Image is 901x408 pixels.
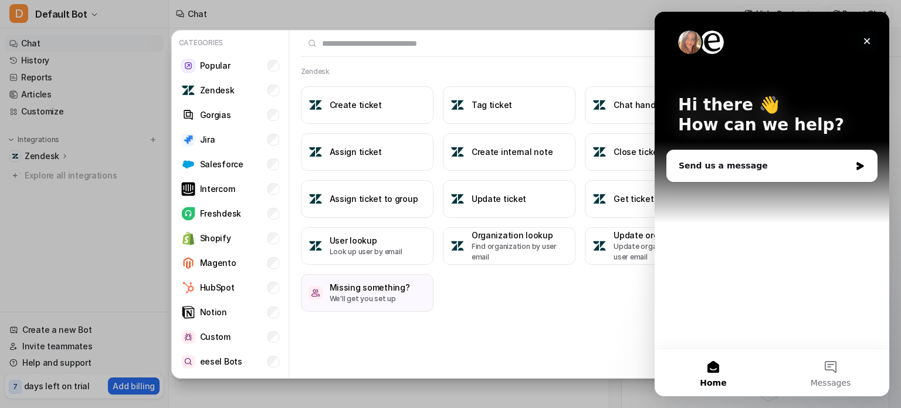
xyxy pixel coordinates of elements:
[450,192,465,206] img: Update ticket
[200,183,235,195] p: Intercom
[200,306,227,318] p: Notion
[614,193,679,205] h3: Get ticket fields
[200,133,215,146] p: Jira
[443,227,575,265] button: Organization lookupOrganization lookupFind organization by user email
[301,66,330,77] h2: Zendesk
[592,192,607,206] img: Get ticket fields
[592,239,607,253] img: Update organization
[200,158,243,170] p: Salesforce
[472,229,568,241] h3: Organization lookup
[330,247,402,257] p: Look up user by email
[592,145,607,159] img: Close ticket
[614,146,662,158] h3: Close ticket
[472,99,512,111] h3: Tag ticket
[472,193,526,205] h3: Update ticket
[200,59,231,72] p: Popular
[330,146,382,158] h3: Assign ticket
[200,232,231,244] p: Shopify
[450,145,465,159] img: Create internal note
[309,286,323,300] img: /missing-something
[330,234,402,247] h3: User lookup
[309,192,323,206] img: Assign ticket to group
[301,133,433,171] button: Assign ticketAssign ticket
[200,84,235,96] p: Zendesk
[301,180,433,218] button: Assign ticket to groupAssign ticket to group
[450,98,465,112] img: Tag ticket
[585,86,717,124] button: Chat handoverChat handover
[200,109,231,121] p: Gorgias
[585,180,717,218] button: Get ticket fieldsGet ticket fields
[309,239,323,253] img: User lookup
[301,86,433,124] button: Create ticketCreate ticket
[330,294,410,304] p: We'll get you set up
[309,98,323,112] img: Create ticket
[177,35,284,50] p: Categories
[330,193,418,205] h3: Assign ticket to group
[200,331,231,343] p: Custom
[443,180,575,218] button: Update ticketUpdate ticket
[472,241,568,262] p: Find organization by user email
[200,281,235,294] p: HubSpot
[309,145,323,159] img: Assign ticket
[301,227,433,265] button: User lookupUser lookupLook up user by email
[655,12,889,396] iframe: Intercom live chat
[585,133,717,171] button: Close ticketClose ticket
[200,207,241,220] p: Freshdesk
[330,99,382,111] h3: Create ticket
[200,257,236,269] p: Magento
[301,274,433,312] button: /missing-somethingMissing something?We'll get you set up
[472,146,553,158] h3: Create internal note
[200,355,242,367] p: eesel Bots
[614,99,673,111] h3: Chat handover
[443,133,575,171] button: Create internal noteCreate internal note
[330,281,410,294] h3: Missing something?
[592,98,607,112] img: Chat handover
[450,239,465,253] img: Organization lookup
[614,241,710,262] p: Update organization using user email
[585,227,717,265] button: Update organizationUpdate organizationUpdate organization using user email
[443,86,575,124] button: Tag ticketTag ticket
[614,229,710,241] h3: Update organization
